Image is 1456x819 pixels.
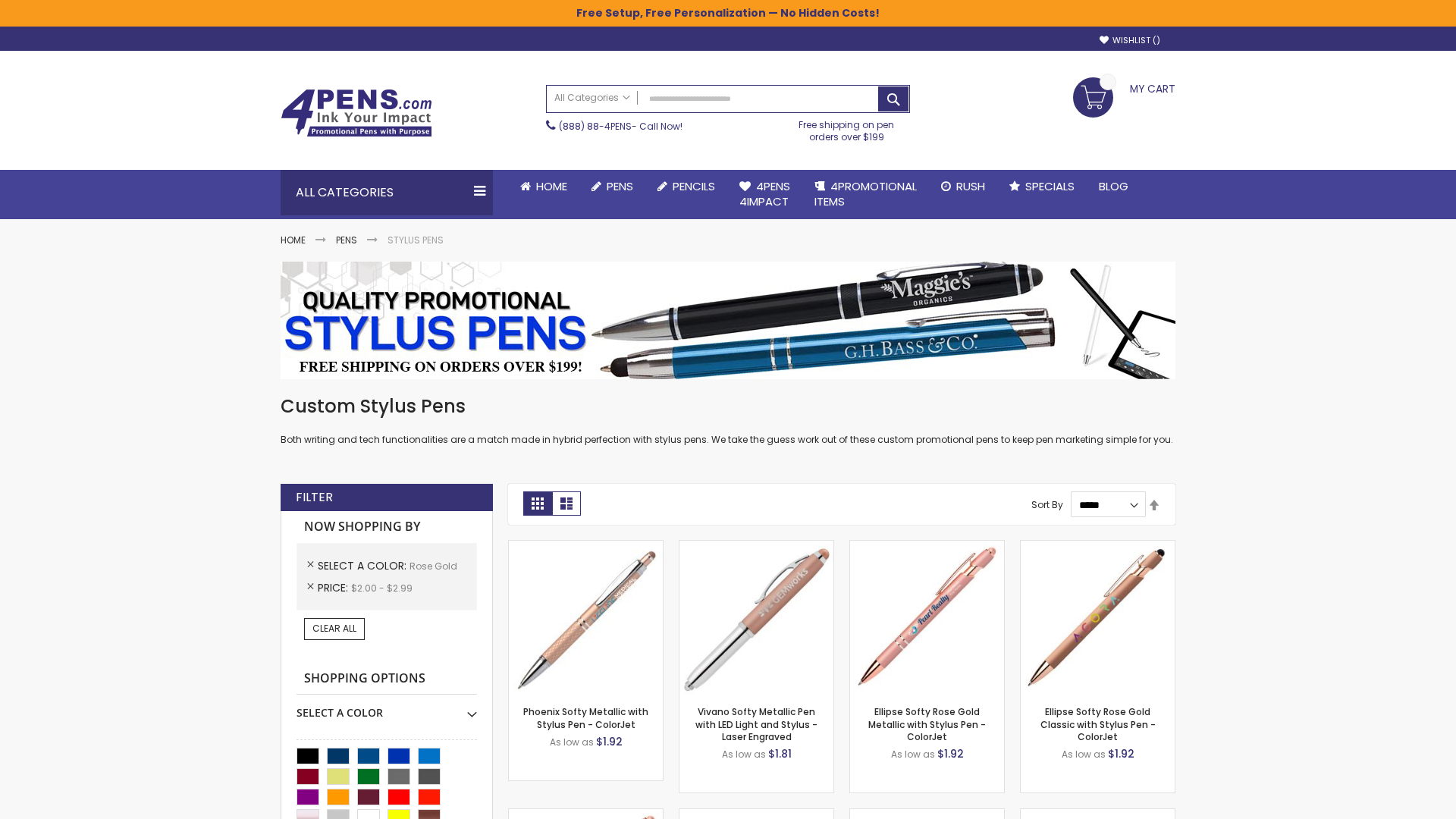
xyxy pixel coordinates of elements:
[679,540,833,553] a: Vivano Softy Metallic Pen with LED Light and Stylus - Laser Engraved-Rose Gold
[673,178,715,194] span: Pencils
[536,178,567,194] span: Home
[937,746,964,761] span: $1.92
[695,705,817,742] a: Vivano Softy Metallic Pen with LED Light and Stylus - Laser Engraved
[850,540,1004,553] a: Ellipse Softy Rose Gold Metallic with Stylus Pen - ColorJet-Rose Gold
[722,748,766,761] span: As low as
[1040,705,1156,742] a: Ellipse Softy Rose Gold Classic with Stylus Pen - ColorJet
[814,178,917,209] span: 4PROMOTIONAL ITEMS
[727,170,802,219] a: 4Pens4impact
[509,540,663,553] a: Phoenix Softy Metallic with Stylus Pen - ColorJet-Rose gold
[868,705,986,742] a: Ellipse Softy Rose Gold Metallic with Stylus Pen - ColorJet
[679,541,833,695] img: Vivano Softy Metallic Pen with LED Light and Stylus - Laser Engraved-Rose Gold
[508,170,579,203] a: Home
[297,511,477,543] strong: Now Shopping by
[509,541,663,695] img: Phoenix Softy Metallic with Stylus Pen - ColorJet-Rose gold
[318,580,351,595] span: Price
[1025,178,1075,194] span: Specials
[296,489,333,506] strong: Filter
[645,170,727,203] a: Pencils
[351,582,413,595] span: $2.00 - $2.99
[550,736,594,748] span: As low as
[579,170,645,203] a: Pens
[523,705,648,730] a: Phoenix Softy Metallic with Stylus Pen - ColorJet
[1099,178,1128,194] span: Blog
[281,234,306,246] a: Home
[388,234,444,246] strong: Stylus Pens
[891,748,935,761] span: As low as
[929,170,997,203] a: Rush
[1021,540,1175,553] a: Ellipse Softy Rose Gold Classic with Stylus Pen - ColorJet-Rose Gold
[596,734,623,749] span: $1.92
[739,178,790,209] span: 4Pens 4impact
[1021,541,1175,695] img: Ellipse Softy Rose Gold Classic with Stylus Pen - ColorJet-Rose Gold
[1108,746,1134,761] span: $1.92
[1100,35,1160,46] a: Wishlist
[1031,498,1063,511] label: Sort By
[297,663,477,695] strong: Shopping Options
[281,394,1175,419] h1: Custom Stylus Pens
[281,170,493,215] div: All Categories
[1087,170,1141,203] a: Blog
[1062,748,1106,761] span: As low as
[318,558,409,573] span: Select A Color
[997,170,1087,203] a: Specials
[336,234,357,246] a: Pens
[312,622,356,635] span: Clear All
[783,113,911,143] div: Free shipping on pen orders over $199
[281,89,432,137] img: 4Pens Custom Pens and Promotional Products
[802,170,929,219] a: 4PROMOTIONALITEMS
[559,120,682,133] span: - Call Now!
[607,178,633,194] span: Pens
[547,86,638,111] a: All Categories
[281,394,1175,447] div: Both writing and tech functionalities are a match made in hybrid perfection with stylus pens. We ...
[554,92,630,104] span: All Categories
[409,560,457,573] span: Rose Gold
[559,120,632,133] a: (888) 88-4PENS
[281,262,1175,379] img: Stylus Pens
[523,491,552,516] strong: Grid
[768,746,792,761] span: $1.81
[850,541,1004,695] img: Ellipse Softy Rose Gold Metallic with Stylus Pen - ColorJet-Rose Gold
[297,695,477,720] div: Select A Color
[956,178,985,194] span: Rush
[304,618,365,639] a: Clear All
